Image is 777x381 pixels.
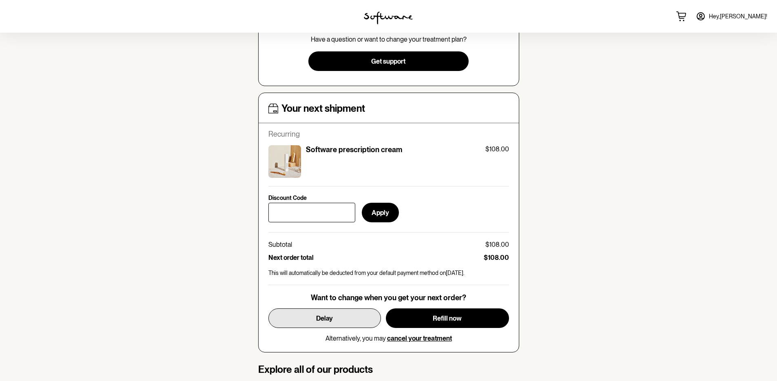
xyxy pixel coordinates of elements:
p: This will automatically be deducted from your default payment method on [DATE] . [268,270,509,277]
button: Refill now [386,308,509,328]
p: Discount Code [268,195,307,202]
button: cancel your treatment [387,334,452,342]
img: ckrj60pny00003h5x9u7lpp18.jpg [268,145,301,178]
p: $108.00 [485,145,509,153]
span: Delay [316,315,333,322]
p: $108.00 [484,254,509,261]
img: software logo [364,11,413,24]
p: $108.00 [485,241,509,248]
h4: Your next shipment [281,103,365,115]
p: Next order total [268,254,314,261]
p: Have a question or want to change your treatment plan? [311,35,467,43]
a: Hey,[PERSON_NAME]! [691,7,772,26]
p: Alternatively, you may [325,334,452,342]
span: Hey, [PERSON_NAME] ! [709,13,767,20]
span: Refill now [433,315,462,322]
p: Software prescription cream [306,145,402,154]
button: Get support [308,51,469,71]
p: Want to change when you get your next order? [311,293,466,302]
p: Subtotal [268,241,292,248]
p: Recurring [268,130,509,139]
button: Delay [268,308,381,328]
span: Get support [371,58,405,65]
h4: Explore all of our products [258,364,519,376]
button: Apply [362,203,399,222]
